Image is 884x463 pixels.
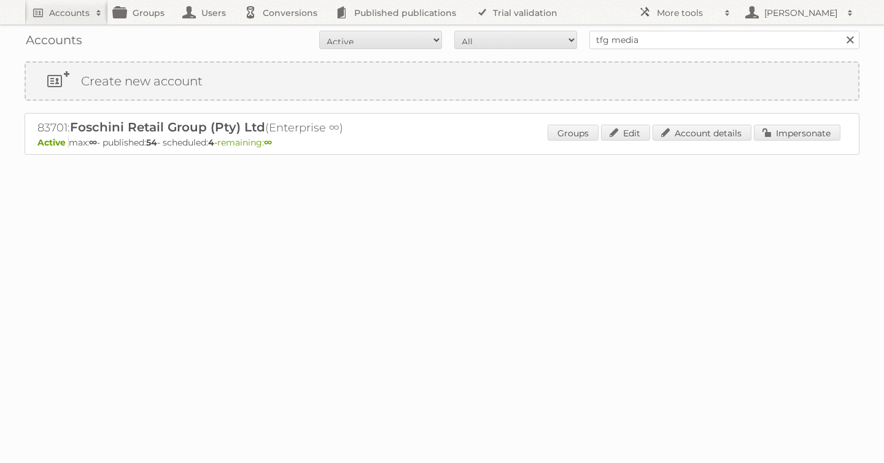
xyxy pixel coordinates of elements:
p: max: - published: - scheduled: - [37,137,847,148]
a: Account details [653,125,751,141]
span: Active [37,137,69,148]
a: Create new account [26,63,858,99]
strong: 54 [146,137,157,148]
a: Impersonate [754,125,840,141]
a: Edit [601,125,650,141]
h2: Accounts [49,7,90,19]
strong: 4 [208,137,214,148]
h2: More tools [657,7,718,19]
h2: [PERSON_NAME] [761,7,841,19]
strong: ∞ [89,137,97,148]
h2: 83701: (Enterprise ∞) [37,120,467,136]
span: remaining: [217,137,272,148]
strong: ∞ [264,137,272,148]
span: Foschini Retail Group (Pty) Ltd [70,120,265,134]
a: Groups [548,125,599,141]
